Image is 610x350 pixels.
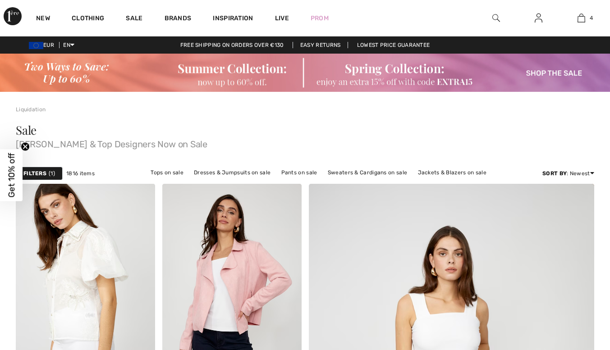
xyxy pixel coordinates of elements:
[21,142,30,151] button: Close teaser
[36,14,50,24] a: New
[266,178,311,190] a: Skirts on sale
[542,170,567,177] strong: Sort By
[16,122,37,138] span: Sale
[535,13,542,23] img: My Info
[29,42,58,48] span: EUR
[66,169,95,177] span: 1816 items
[311,14,329,23] a: Prom
[293,42,349,48] a: Easy Returns
[72,14,104,24] a: Clothing
[542,169,594,177] div: : Newest
[6,153,17,197] span: Get 10% off
[146,167,188,178] a: Tops on sale
[29,42,43,49] img: Euro
[49,169,55,177] span: 1
[413,167,491,178] a: Jackets & Blazers on sale
[277,167,322,178] a: Pants on sale
[165,14,192,24] a: Brands
[492,13,500,23] img: search the website
[323,167,412,178] a: Sweaters & Cardigans on sale
[213,14,253,24] span: Inspiration
[275,14,289,23] a: Live
[126,14,142,24] a: Sale
[4,7,22,25] img: 1ère Avenue
[23,169,46,177] strong: Filters
[173,42,291,48] a: Free shipping on orders over €130
[578,13,585,23] img: My Bag
[63,42,74,48] span: EN
[16,136,594,149] span: [PERSON_NAME] & Top Designers Now on Sale
[590,14,593,22] span: 4
[312,178,371,190] a: Outerwear on sale
[189,167,275,178] a: Dresses & Jumpsuits on sale
[527,13,550,24] a: Sign In
[350,42,437,48] a: Lowest Price Guarantee
[560,13,602,23] a: 4
[16,106,46,113] a: Liquidation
